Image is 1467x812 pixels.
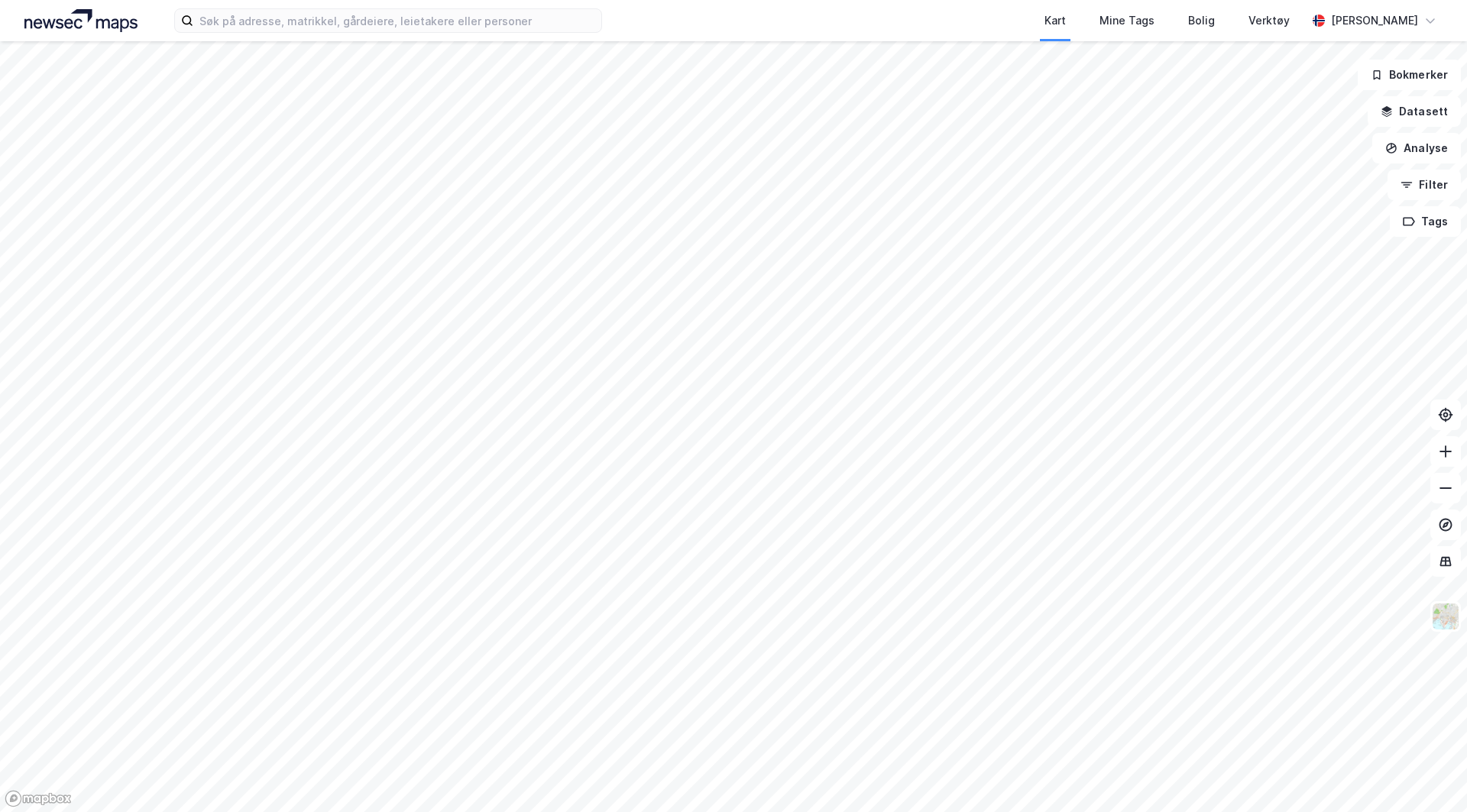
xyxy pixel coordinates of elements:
div: Verktøy [1248,11,1290,30]
div: Bolig [1188,11,1215,30]
div: Mine Tags [1099,11,1154,30]
div: Kart [1044,11,1066,30]
div: [PERSON_NAME] [1331,11,1418,30]
img: logo.a4113a55bc3d86da70a041830d287a7e.svg [24,9,138,32]
input: Søk på adresse, matrikkel, gårdeiere, leietakere eller personer [193,9,601,32]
